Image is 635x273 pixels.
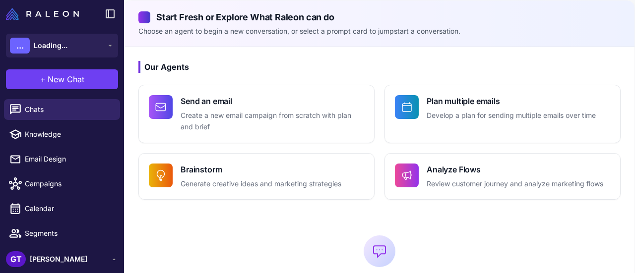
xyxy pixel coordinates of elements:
[25,129,112,140] span: Knowledge
[138,61,621,73] h3: Our Agents
[6,251,26,267] div: GT
[4,223,120,244] a: Segments
[40,73,46,85] span: +
[34,40,67,51] span: Loading...
[6,34,118,57] button: ...Loading...
[427,110,596,121] p: Develop a plan for sending multiple emails over time
[4,124,120,145] a: Knowledge
[6,8,83,20] a: Raleon Logo
[138,26,621,37] p: Choose an agent to begin a new conversation, or select a prompt card to jumpstart a conversation.
[4,173,120,194] a: Campaigns
[25,228,112,239] span: Segments
[181,178,341,190] p: Generate creative ideas and marketing strategies
[25,104,112,115] span: Chats
[138,85,375,143] button: Send an emailCreate a new email campaign from scratch with plan and brief
[181,95,364,107] h4: Send an email
[4,99,120,120] a: Chats
[25,178,112,189] span: Campaigns
[384,153,621,200] button: Analyze FlowsReview customer journey and analyze marketing flows
[427,95,596,107] h4: Plan multiple emails
[4,198,120,219] a: Calendar
[6,69,118,89] button: +New Chat
[138,10,621,24] h2: Start Fresh or Explore What Raleon can do
[427,164,603,175] h4: Analyze Flows
[25,154,112,164] span: Email Design
[181,110,364,133] p: Create a new email campaign from scratch with plan and brief
[48,73,84,85] span: New Chat
[10,38,30,54] div: ...
[181,164,341,175] h4: Brainstorm
[427,178,603,190] p: Review customer journey and analyze marketing flows
[4,149,120,169] a: Email Design
[138,153,375,200] button: BrainstormGenerate creative ideas and marketing strategies
[25,203,112,214] span: Calendar
[384,85,621,143] button: Plan multiple emailsDevelop a plan for sending multiple emails over time
[6,8,79,20] img: Raleon Logo
[30,254,87,265] span: [PERSON_NAME]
